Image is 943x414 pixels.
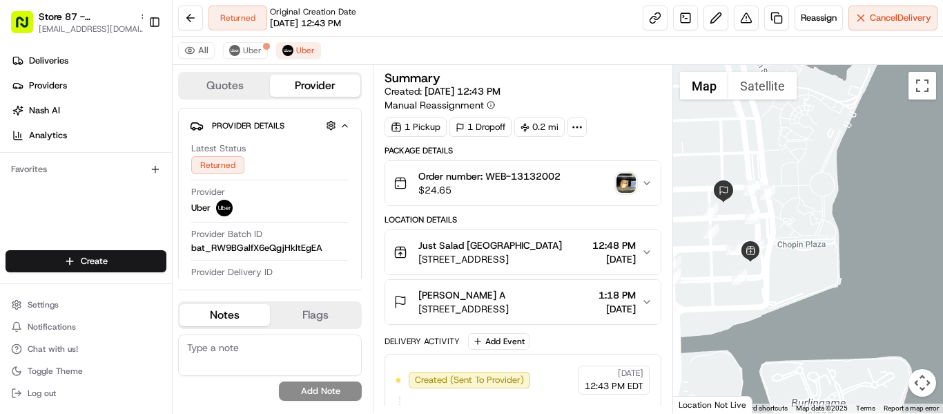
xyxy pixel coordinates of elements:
[229,45,240,56] img: uber-new-logo.jpeg
[673,396,752,413] div: Location Not Live
[6,317,166,337] button: Notifications
[270,304,360,326] button: Flags
[848,6,937,30] button: CancelDelivery
[592,238,636,252] span: 12:48 PM
[616,173,636,193] img: photo_proof_of_delivery image
[728,404,788,413] button: Keyboard shortcuts
[179,75,270,97] button: Quotes
[191,266,273,279] span: Provider Delivery ID
[599,302,636,316] span: [DATE]
[43,214,114,225] span: Klarizel Pensader
[178,42,215,59] button: All
[760,185,775,200] div: 14
[425,85,500,97] span: [DATE] 12:43 PM
[6,50,172,72] a: Deliveries
[734,240,749,255] div: 15
[796,404,848,412] span: Map data ©2025
[14,55,251,77] p: Welcome 👋
[418,183,561,197] span: $24.65
[728,72,797,100] button: Show satellite imagery
[801,12,837,24] span: Reassign
[677,395,722,413] a: Open this area in Google Maps (opens a new window)
[28,215,39,226] img: 1736555255976-a54dd68f-1ca7-489b-9aae-adbdc363a1c4
[191,228,262,241] span: Provider Batch ID
[6,6,143,39] button: Store 87 - [GEOGRAPHIC_DATA] (Just Salad)[EMAIL_ADDRESS][DOMAIN_NAME]
[415,374,524,386] span: Created (Sent To Provider)
[6,158,166,180] div: Favorites
[6,250,166,272] button: Create
[191,242,322,254] span: bat_RW9BGalfX6eQgjHkltEgEA
[680,72,728,100] button: Show street map
[191,202,211,214] span: Uber
[385,72,440,84] h3: Summary
[117,214,121,225] span: •
[270,17,341,30] span: [DATE] 12:43 PM
[97,311,167,322] a: Powered byPylon
[6,100,172,122] a: Nash AI
[29,79,67,92] span: Providers
[908,72,936,100] button: Toggle fullscreen view
[29,129,67,142] span: Analytics
[6,339,166,359] button: Chat with us!
[618,368,643,379] span: [DATE]
[137,312,167,322] span: Pylon
[36,89,228,104] input: Clear
[677,395,722,413] img: Google
[592,252,636,266] span: [DATE]
[270,6,356,17] span: Original Creation Date
[514,117,565,137] div: 0.2 mi
[14,14,41,41] img: Nash
[703,224,719,239] div: 10
[62,146,190,157] div: We're available if you need us!
[39,23,149,35] button: [EMAIL_ADDRESS][DOMAIN_NAME]
[385,280,661,324] button: [PERSON_NAME] A[STREET_ADDRESS]1:18 PM[DATE]
[6,75,172,97] a: Providers
[665,271,680,286] div: 3
[39,10,134,23] button: Store 87 - [GEOGRAPHIC_DATA] (Just Salad)
[190,114,350,137] button: Provider Details
[731,240,746,255] div: 7
[385,214,661,225] div: Location Details
[908,369,936,397] button: Map camera controls
[14,180,88,191] div: Past conversations
[216,200,233,216] img: uber-new-logo.jpeg
[730,240,745,255] div: 5
[418,252,562,266] span: [STREET_ADDRESS]
[296,45,315,56] span: Uber
[6,124,172,147] a: Analytics
[214,177,251,194] button: See all
[191,142,246,155] span: Latest Status
[29,104,60,117] span: Nash AI
[270,75,360,97] button: Provider
[703,203,718,218] div: 13
[179,304,270,326] button: Notes
[111,303,227,328] a: 💻API Documentation
[243,45,262,56] span: Uber
[385,98,495,112] button: Manual Reassignment
[418,169,561,183] span: Order number: WEB-13132002
[418,302,509,316] span: [STREET_ADDRESS]
[385,145,661,156] div: Package Details
[212,120,284,131] span: Provider Details
[28,366,83,377] span: Toggle Theme
[385,84,500,98] span: Created:
[28,299,59,310] span: Settings
[732,270,747,285] div: 8
[385,230,661,274] button: Just Salad [GEOGRAPHIC_DATA][STREET_ADDRESS]12:48 PM[DATE]
[6,361,166,381] button: Toggle Theme
[29,132,54,157] img: 1724597045416-56b7ee45-8013-43a0-a6f9-03cb97ddad50
[385,117,447,137] div: 1 Pickup
[14,201,36,223] img: Klarizel Pensader
[585,380,643,393] span: 12:43 PM EDT
[28,321,76,332] span: Notifications
[385,161,661,205] button: Order number: WEB-13132002$24.65photo_proof_of_delivery image
[43,252,101,263] span: Regen Pajulas
[28,388,56,399] span: Log out
[223,42,268,59] button: Uber
[29,55,68,67] span: Deliveries
[749,241,764,256] div: 9
[599,288,636,302] span: 1:18 PM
